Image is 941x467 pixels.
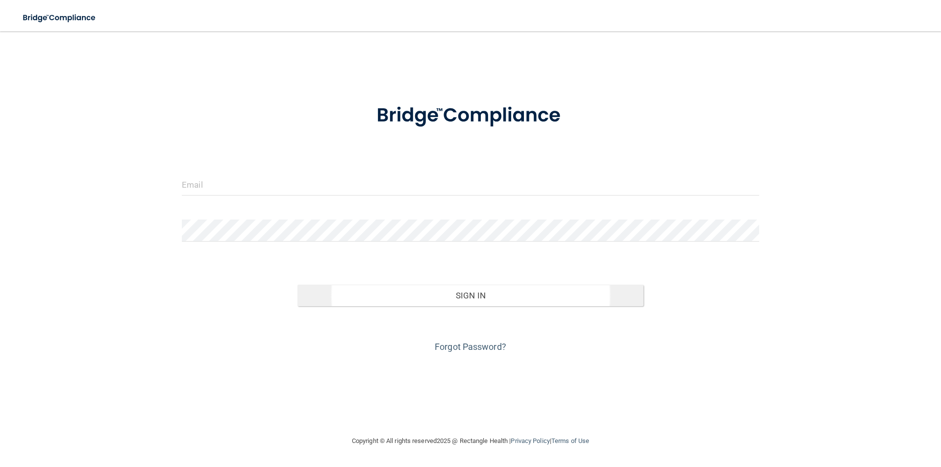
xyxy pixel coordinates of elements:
[292,425,649,457] div: Copyright © All rights reserved 2025 @ Rectangle Health | |
[15,8,105,28] img: bridge_compliance_login_screen.278c3ca4.svg
[551,437,589,444] a: Terms of Use
[297,285,644,306] button: Sign In
[182,173,759,196] input: Email
[511,437,549,444] a: Privacy Policy
[356,90,585,141] img: bridge_compliance_login_screen.278c3ca4.svg
[435,342,506,352] a: Forgot Password?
